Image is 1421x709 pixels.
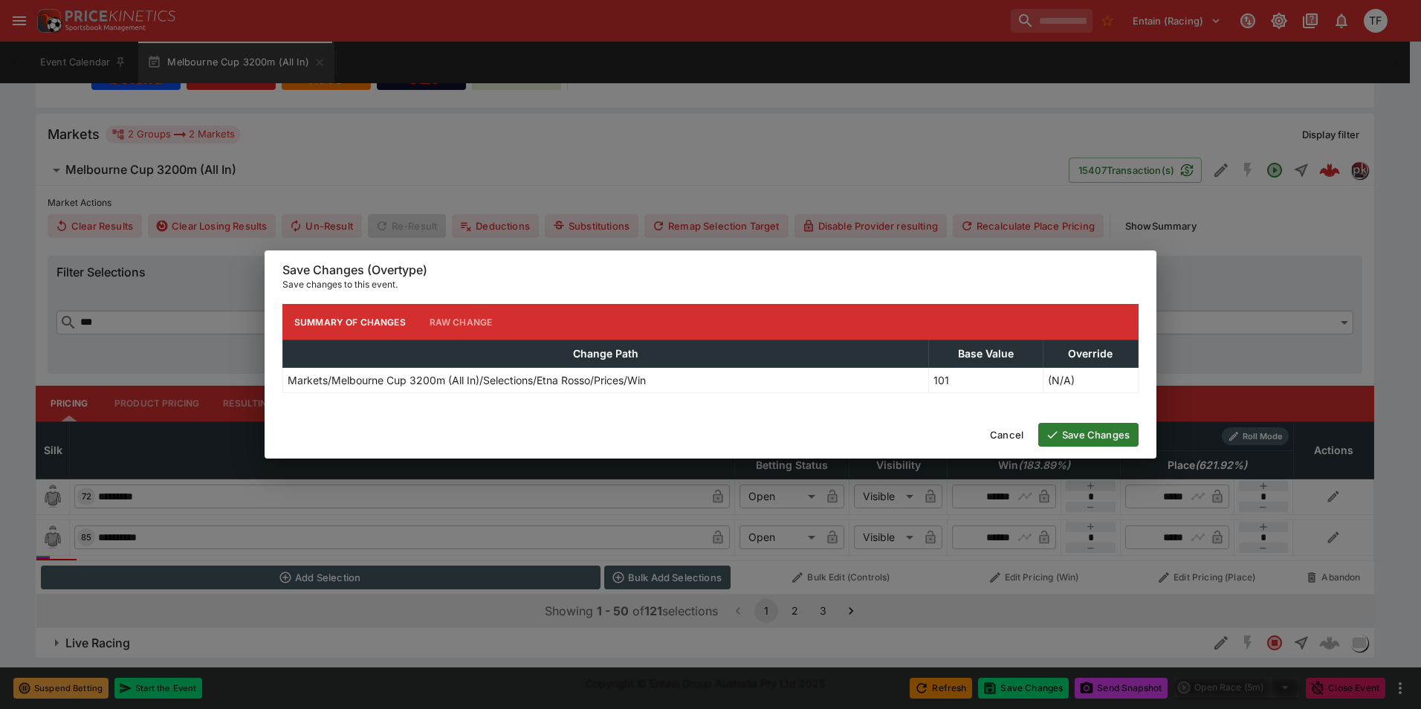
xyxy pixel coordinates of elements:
[928,368,1043,393] td: 101
[282,304,418,340] button: Summary of Changes
[981,423,1032,447] button: Cancel
[1043,340,1138,368] th: Override
[928,340,1043,368] th: Base Value
[418,304,505,340] button: Raw Change
[288,372,646,388] p: Markets/Melbourne Cup 3200m (All In)/Selections/Etna Rosso/Prices/Win
[282,277,1139,292] p: Save changes to this event.
[1043,368,1138,393] td: (N/A)
[282,262,1139,278] h6: Save Changes (Overtype)
[283,340,929,368] th: Change Path
[1038,423,1139,447] button: Save Changes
